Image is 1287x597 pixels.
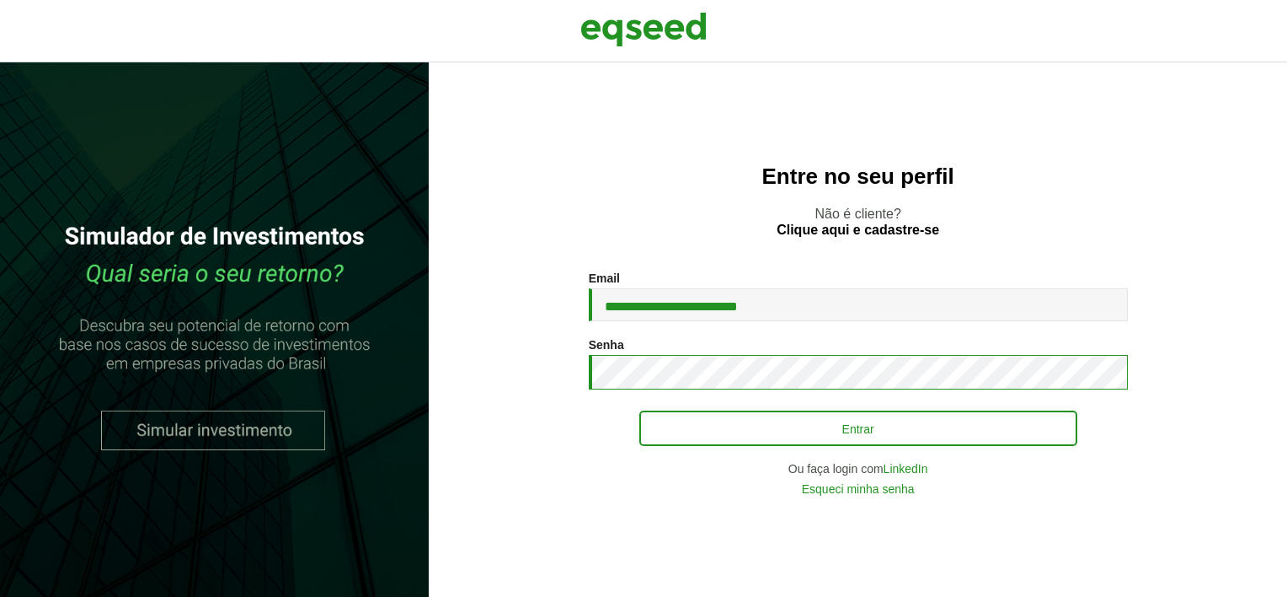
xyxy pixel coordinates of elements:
[589,339,624,351] label: Senha
[580,8,707,51] img: EqSeed Logo
[462,206,1253,238] p: Não é cliente?
[802,483,915,495] a: Esqueci minha senha
[462,164,1253,189] h2: Entre no seu perfil
[589,272,620,284] label: Email
[884,463,928,475] a: LinkedIn
[589,463,1128,475] div: Ou faça login com
[639,411,1077,446] button: Entrar
[777,223,939,237] a: Clique aqui e cadastre-se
